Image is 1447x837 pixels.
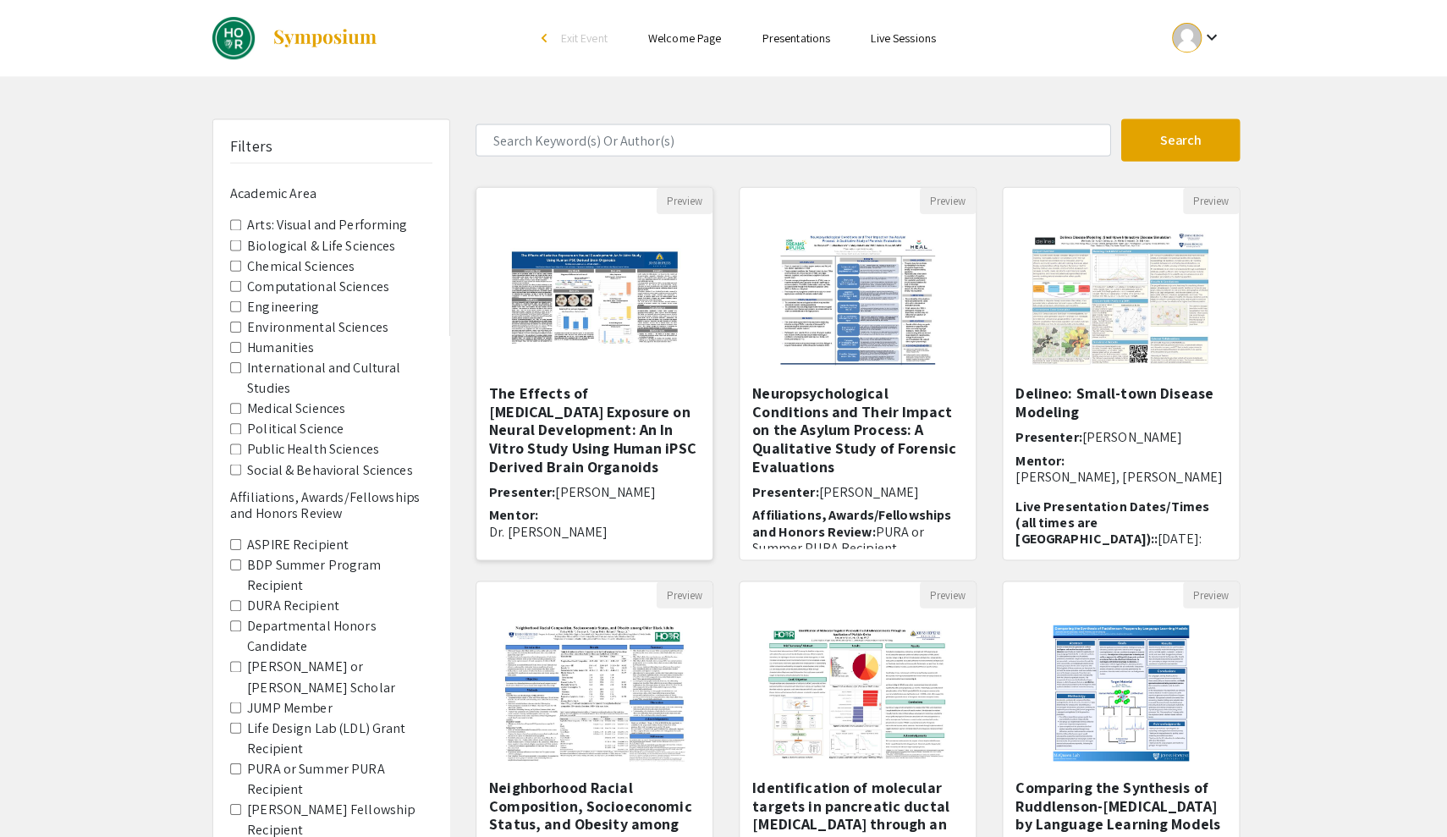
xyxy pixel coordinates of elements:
[1012,467,1222,483] p: [PERSON_NAME], [PERSON_NAME]
[1012,383,1222,419] h5: Delineo: Small-town Disease Modeling
[246,397,344,417] label: Medical Sciences
[750,482,960,498] h6: Presenter:
[654,187,710,213] button: Preview
[246,438,377,458] label: Public Health Sciences
[1197,27,1218,47] mat-icon: Expand account dropdown
[246,715,431,756] label: Life Design Lab (LDL) Grant Recipient
[246,756,431,796] label: PURA or Summer PURA Recipient
[246,356,431,397] label: International and Cultural Studies
[229,184,431,201] h6: Academic Area
[487,482,697,498] h6: Presenter:
[1150,19,1235,57] button: Expand account dropdown
[246,796,431,837] label: [PERSON_NAME] Fellowship Recipient
[916,187,972,213] button: Preview
[1032,606,1202,775] img: <p>Comparing the Synthesis of Ruddlenson-Poppers by Language Learning Models</p>
[759,30,827,46] a: Presentations
[212,17,377,59] a: DREAMS Spring 2025
[750,521,922,555] span: PURA or Summer PURA Recipient
[1012,775,1222,830] h5: Comparing the Synthesis of Ruddlenson-[MEDICAL_DATA] by Language Learning Models
[229,136,272,155] h5: Filters
[540,33,550,43] div: arrow_back_ios
[246,255,354,275] label: Chemical Sciences
[750,504,948,538] span: Affiliations, Awards/Fellowships and Honors Review:
[747,606,961,775] img: <p><strong style="background-color: rgb(245, 245, 245); color: rgb(0, 0, 0);">Identification of m...
[271,28,377,48] img: Symposium by ForagerOne
[474,186,711,559] div: Open Presentation <p>The Effects of Sedative Exposure on Neural Development: An In Vitro Study Us...
[487,504,536,522] span: Mentor:
[916,580,972,606] button: Preview
[999,186,1235,559] div: Open Presentation <p><span style="background-color: transparent; color: rgb(0, 0, 0);">Delineo: S...
[246,336,313,356] label: Humanities
[246,654,431,695] label: [PERSON_NAME] or [PERSON_NAME] Scholar
[13,761,72,824] iframe: Chat
[246,695,331,715] label: JUMP Member
[485,606,699,775] img: <p><strong style="background-color: rgb(245, 245, 245); color: rgb(0, 0, 0);">Neighborhood Racial...
[1012,496,1205,546] span: Live Presentation Dates/Times (all times are [GEOGRAPHIC_DATA])::
[654,580,710,606] button: Preview
[1012,528,1197,562] span: [DATE]: 9am-10am, [DATE]: 9am-10am
[1078,427,1178,444] span: [PERSON_NAME]
[474,124,1107,156] input: Search Keyword(s) Or Author(s)
[246,214,406,234] label: Arts: Visual and Performing
[816,482,916,499] span: [PERSON_NAME]
[553,482,653,499] span: [PERSON_NAME]
[736,186,973,559] div: Open Presentation <p>Neuropsychological Conditions and Their Impact on the Asylum Process: A Qual...
[246,295,318,316] label: Engineering
[246,316,387,336] label: Environmental Sciences
[246,275,388,295] label: Computational Sciences
[246,417,343,438] label: Political Science
[1179,187,1235,213] button: Preview
[246,614,431,654] label: Departmental Honors Candidate
[487,522,697,538] p: Dr. [PERSON_NAME]
[246,458,411,478] label: Social & Behavioral Sciences
[761,213,949,383] img: <p>Neuropsychological Conditions and Their Impact on the Asylum Process: A Qualitative Study of F...
[246,532,348,553] label: ASPIRE Recipient
[212,17,254,59] img: DREAMS Spring 2025
[750,383,960,474] h5: Neuropsychological Conditions and Their Impact on the Asylum Process: A Qualitative Study of Fore...
[246,553,431,593] label: BDP Summer Program Recipient
[1010,213,1224,383] img: <p><span style="background-color: transparent; color: rgb(0, 0, 0);">Delineo: Small-town Disease ...
[868,30,933,46] a: Live Sessions
[487,383,697,474] h5: The Effects of [MEDICAL_DATA] Exposure on Neural Development: An In Vitro Study Using Human iPSC ...
[487,213,696,383] img: <p>The Effects of Sedative Exposure on Neural Development: An In Vitro Study Using Human iPSC Der...
[246,234,394,255] label: Biological & Life Sciences
[1012,427,1222,443] h6: Presenter:
[646,30,718,46] a: Welcome Page
[1012,450,1061,468] span: Mentor:
[1117,118,1235,161] button: Search
[558,30,605,46] span: Exit Event
[246,593,338,614] label: DURA Recipient
[1179,580,1235,606] button: Preview
[229,487,431,519] h6: Affiliations, Awards/Fellowships and Honors Review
